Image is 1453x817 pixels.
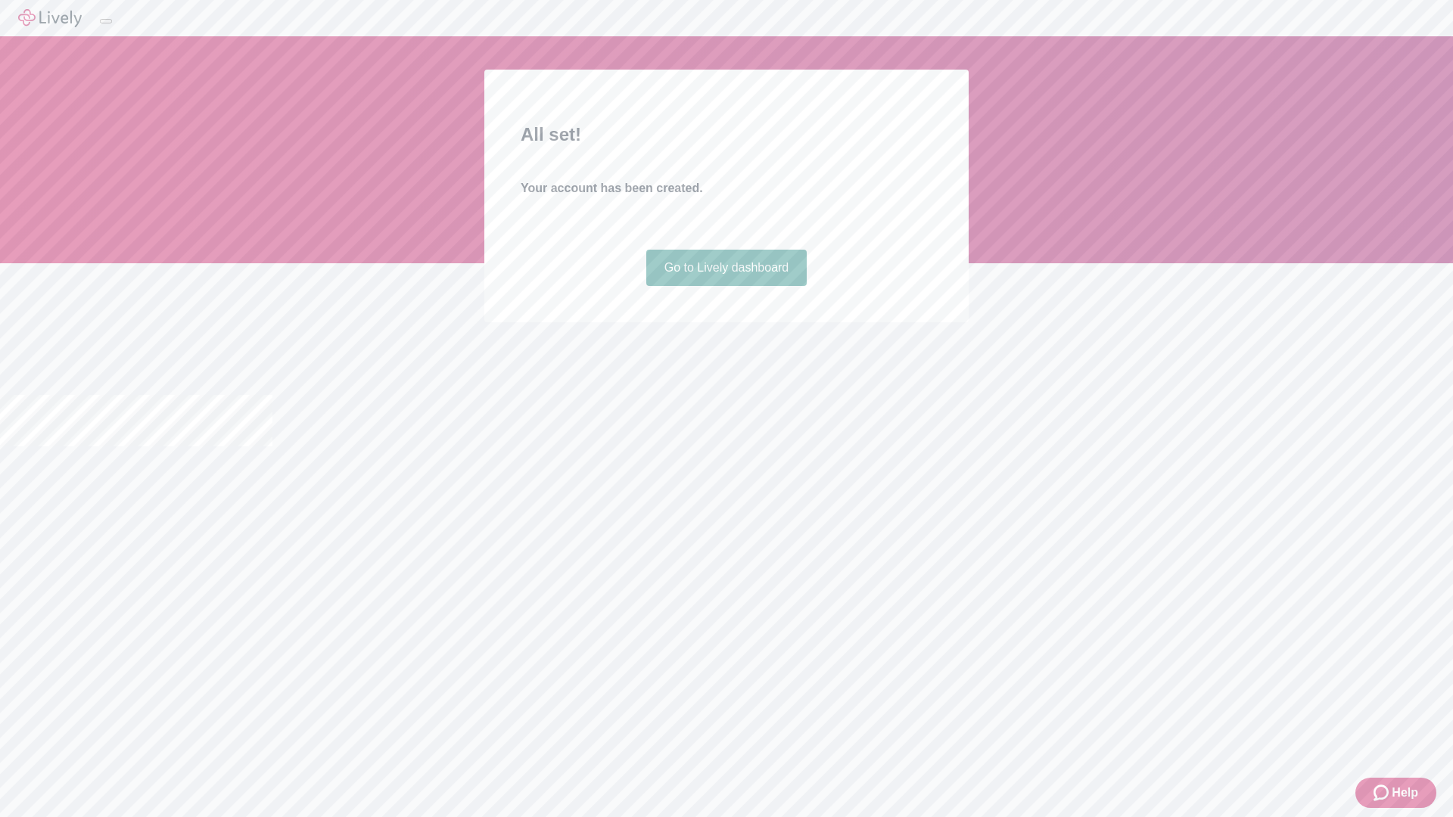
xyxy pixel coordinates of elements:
[18,9,82,27] img: Lively
[646,250,807,286] a: Go to Lively dashboard
[521,179,932,197] h4: Your account has been created.
[521,121,932,148] h2: All set!
[1355,778,1436,808] button: Zendesk support iconHelp
[100,19,112,23] button: Log out
[1374,784,1392,802] svg: Zendesk support icon
[1392,784,1418,802] span: Help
